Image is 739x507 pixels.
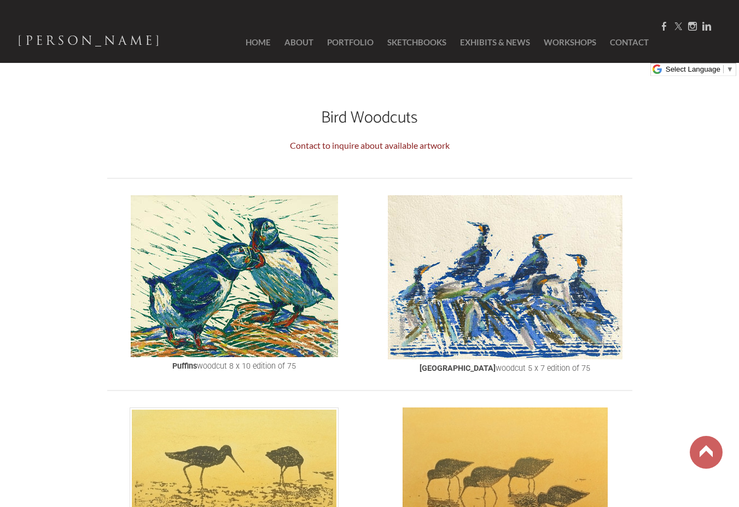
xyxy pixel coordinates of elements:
span: [PERSON_NAME] [18,31,162,50]
span: ▼ [726,65,734,73]
b: Puffins [172,362,197,371]
h2: Bird Woodcuts [107,110,632,126]
a: Linkedin [702,21,711,32]
a: About [279,22,319,63]
a: Facebook [660,21,668,32]
a: [PERSON_NAME] [18,31,162,55]
a: Workshops [538,22,602,63]
div: woodcut 5 x 7 edition of 75 [378,361,632,374]
img: Picture [388,195,622,359]
a: Contact [604,22,649,63]
b: [GEOGRAPHIC_DATA] [420,364,496,373]
a: Twitter [674,21,683,32]
a: Home [229,22,276,63]
a: Select Language​ [666,65,734,73]
a: Exhibits & News [455,22,536,63]
a: SketchBooks [382,22,452,63]
a: Portfolio [322,22,379,63]
a: Instagram [688,21,697,32]
div: woodcut 8 x 10 edition of 75 [107,359,362,372]
img: Picture [131,195,338,357]
span: Select Language [666,65,720,73]
span: ​ [723,65,724,73]
a: Contact to inquire about available artwork [290,140,450,150]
